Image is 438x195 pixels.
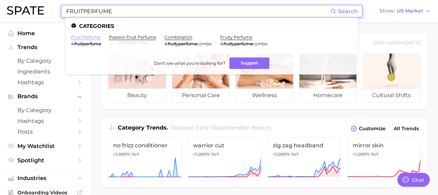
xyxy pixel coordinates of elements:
em: fruityperfume [167,41,197,46]
a: fruit perfume [71,34,101,40]
span: beauty [252,124,271,131]
span: >1,000% [193,151,210,157]
a: fruity perfume [220,34,252,40]
button: Brands [6,91,85,102]
span: YoY [291,151,299,157]
button: Customize [349,124,387,133]
span: Posts [17,128,73,135]
a: zig zag headband>1,000% YoY [268,138,341,181]
span: Search [338,8,358,15]
a: by Category [6,105,85,116]
span: Hashtags [17,79,73,86]
span: personal care [172,88,230,102]
span: combo [252,41,268,46]
span: wellness [236,88,293,102]
a: My Watchlist [6,141,85,151]
li: Categories [71,23,352,29]
span: My Watchlist [17,143,73,149]
a: by Category [6,55,85,66]
span: beauty [108,88,166,102]
a: Hashtags [6,77,85,88]
img: SPATE [7,6,44,15]
span: warrior cut [193,142,256,149]
a: Home [6,28,85,39]
a: combination [164,34,192,40]
span: Discover Early Stage trends in . [170,124,272,131]
span: no frizz conditioner [113,142,176,149]
span: # [71,41,74,46]
button: Suggest [229,57,269,69]
a: Posts [6,126,85,137]
span: >1,000% [352,151,369,157]
button: Industries [6,173,85,184]
a: warrior cut>1,000% YoY [188,138,261,181]
span: by Category [17,57,73,64]
span: >1,000% [113,151,130,157]
span: Trends [17,44,73,50]
span: # [220,41,223,46]
span: YoY [131,151,139,157]
span: Industries [17,175,73,181]
span: YoY [370,151,378,157]
button: Trends [6,42,85,53]
button: ShowUS Market [378,7,433,16]
a: Ingredients [6,66,85,77]
a: no frizz conditioner>1,000% YoY [108,138,182,181]
input: Search here for a brand, industry, or ingredient [66,5,330,17]
span: Brands [17,93,73,100]
span: >1,000% [273,151,290,157]
span: Category Trends . [118,124,168,131]
a: Spotlight [6,155,85,166]
span: YoY [211,151,219,157]
span: combo [197,41,212,46]
a: passion fruit perfume [109,34,156,40]
em: fruitperfume [74,41,101,46]
span: zig zag headband [273,142,336,149]
span: cultural shifts [363,88,420,102]
a: All Trends [392,124,421,133]
span: Home [17,30,73,37]
span: Customize [359,126,386,132]
span: Don't see what you're looking for? [154,61,225,66]
a: mirror skin>1,000% YoY [347,138,421,181]
span: by Category [17,107,73,114]
span: Ingredients [17,68,73,75]
a: Hashtags [6,116,85,126]
a: personal care [172,53,230,103]
span: Show [379,9,395,13]
div: Data update: [DATE] [373,38,421,48]
span: Spotlight [17,157,73,164]
span: All Trends [394,126,419,132]
span: US Market [397,9,423,13]
a: beauty [108,53,166,103]
span: # [164,41,167,46]
span: homecare [299,88,357,102]
a: wellness [235,53,293,103]
a: cultural shifts [362,53,421,103]
a: homecare [299,53,357,103]
span: mirror skin [352,142,415,149]
span: Hashtags [17,118,73,124]
em: fruityperfume [223,41,252,46]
